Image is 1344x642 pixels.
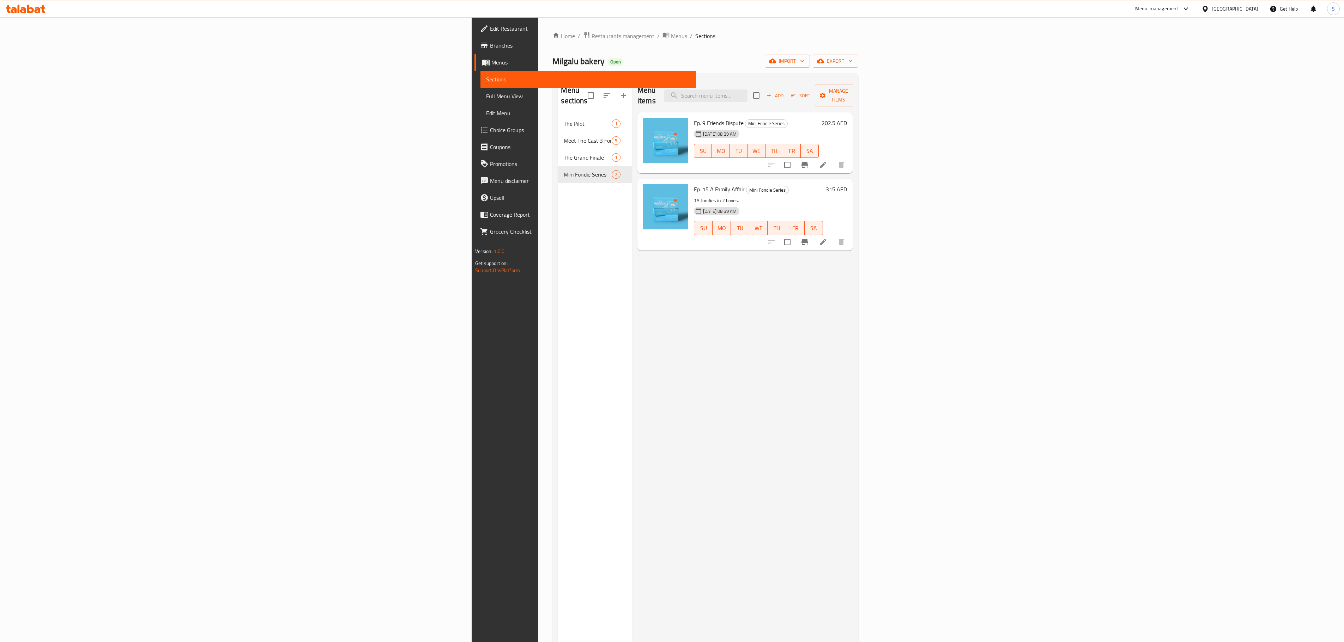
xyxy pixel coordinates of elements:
[490,126,690,134] span: Choice Groups
[694,118,744,128] span: Ep. 9 Friends Dispute
[598,87,615,104] span: Sort sections
[612,153,620,162] div: items
[474,37,696,54] a: Branches
[715,146,727,156] span: MO
[491,58,690,67] span: Menus
[490,210,690,219] span: Coverage Report
[819,161,827,169] a: Edit menu item
[612,154,620,161] span: 1
[486,92,690,100] span: Full Menu View
[783,144,801,158] button: FR
[731,221,749,235] button: TU
[745,119,787,128] span: Mini Fondie Series
[833,156,850,173] button: delete
[764,90,786,101] button: Add
[474,189,696,206] a: Upsell
[474,54,696,71] a: Menus
[752,223,765,233] span: WE
[480,105,696,122] a: Edit Menu
[643,118,688,163] img: Ep. 9 Friends Dispute
[770,57,804,66] span: import
[813,55,858,68] button: export
[780,235,795,249] span: Select to update
[474,138,696,155] a: Coupons
[818,57,853,66] span: export
[564,153,611,162] span: The Grand Finale
[786,221,805,235] button: FR
[768,221,786,235] button: TH
[765,144,783,158] button: TH
[564,136,611,145] span: Meet The Cast 3 Fondies
[765,55,810,68] button: import
[791,92,810,100] span: Sort
[786,146,798,156] span: FR
[664,89,747,102] input: search
[789,223,802,233] span: FR
[750,146,762,156] span: WE
[796,156,813,173] button: Branch-specific-item
[612,119,620,128] div: items
[486,75,690,84] span: Sections
[475,266,520,275] a: Support.OpsPlatform
[564,119,611,128] span: The Pilot
[558,112,632,186] nav: Menu sections
[558,115,632,132] div: The Pilot1
[821,87,856,104] span: Manage items
[768,146,780,156] span: TH
[826,184,847,194] h6: 315 AED
[694,196,823,205] p: 15 fondies in 2 boxes.
[815,85,862,106] button: Manage items
[713,221,731,235] button: MO
[801,144,818,158] button: SA
[643,184,688,229] img: Ep. 15 A Family Affair
[612,136,620,145] div: items
[780,158,795,172] span: Select to update
[734,223,746,233] span: TU
[475,247,492,256] span: Version:
[474,206,696,223] a: Coverage Report
[786,90,815,101] span: Sort items
[474,172,696,189] a: Menu disclaimer
[697,146,709,156] span: SU
[612,171,620,178] span: 2
[475,259,508,268] span: Get support on:
[474,122,696,138] a: Choice Groups
[819,238,827,246] a: Edit menu item
[807,223,820,233] span: SA
[749,88,764,103] span: Select section
[805,221,823,235] button: SA
[490,143,690,151] span: Coupons
[694,184,745,195] span: Ep. 15 A Family Affair
[694,144,712,158] button: SU
[764,90,786,101] span: Add item
[490,227,690,236] span: Grocery Checklist
[730,144,747,158] button: TU
[1332,5,1335,13] span: S
[564,170,611,179] span: Mini Fondie Series
[612,137,620,144] span: 5
[583,88,598,103] span: Select all sections
[833,234,850,251] button: delete
[700,131,739,137] span: [DATE] 08:39 AM
[749,221,768,235] button: WE
[490,24,690,33] span: Edit Restaurant
[746,186,788,194] span: Mini Fondie Series
[694,221,713,235] button: SU
[804,146,816,156] span: SA
[474,223,696,240] a: Grocery Checklist
[715,223,728,233] span: MO
[480,71,696,88] a: Sections
[612,170,620,179] div: items
[490,193,690,202] span: Upsell
[558,132,632,149] div: Meet The Cast 3 Fondies5
[552,31,858,41] nav: breadcrumb
[695,32,715,40] span: Sections
[474,20,696,37] a: Edit Restaurant
[490,41,690,50] span: Branches
[770,223,783,233] span: TH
